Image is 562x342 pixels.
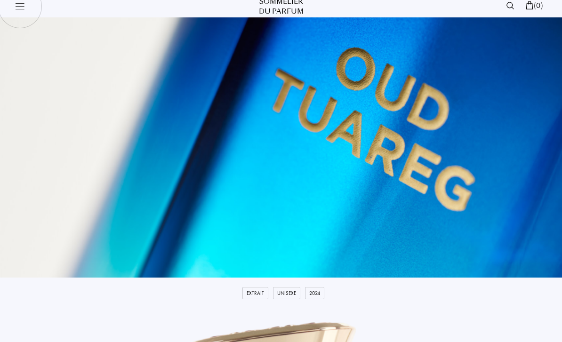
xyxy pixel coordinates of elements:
[506,2,514,9] img: search_icn.svg
[273,287,300,300] div: Unisexe
[534,0,543,10] span: ( 0 )
[526,1,533,9] img: cart.svg
[305,287,324,300] div: 2024
[249,7,313,16] div: du Parfum
[242,287,268,300] div: Extrait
